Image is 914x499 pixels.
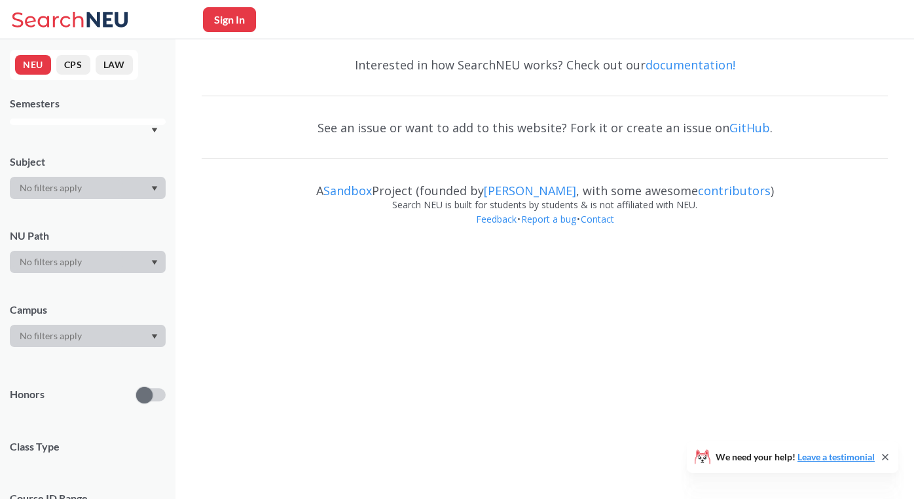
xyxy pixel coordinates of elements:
[698,183,771,198] a: contributors
[10,387,45,402] p: Honors
[10,96,166,111] div: Semesters
[202,172,888,198] div: A Project (founded by , with some awesome )
[10,251,166,273] div: Dropdown arrow
[15,55,51,75] button: NEU
[202,198,888,212] div: Search NEU is built for students by students & is not affiliated with NEU.
[151,186,158,191] svg: Dropdown arrow
[96,55,133,75] button: LAW
[716,453,875,462] span: We need your help!
[151,260,158,265] svg: Dropdown arrow
[10,303,166,317] div: Campus
[484,183,576,198] a: [PERSON_NAME]
[475,213,517,225] a: Feedback
[580,213,615,225] a: Contact
[10,177,166,199] div: Dropdown arrow
[10,155,166,169] div: Subject
[151,334,158,339] svg: Dropdown arrow
[202,212,888,246] div: • •
[10,325,166,347] div: Dropdown arrow
[729,120,770,136] a: GitHub
[323,183,372,198] a: Sandbox
[56,55,90,75] button: CPS
[151,128,158,133] svg: Dropdown arrow
[797,451,875,462] a: Leave a testimonial
[202,46,888,84] div: Interested in how SearchNEU works? Check out our
[10,439,166,454] span: Class Type
[202,109,888,147] div: See an issue or want to add to this website? Fork it or create an issue on .
[521,213,577,225] a: Report a bug
[646,57,735,73] a: documentation!
[10,229,166,243] div: NU Path
[203,7,256,32] button: Sign In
